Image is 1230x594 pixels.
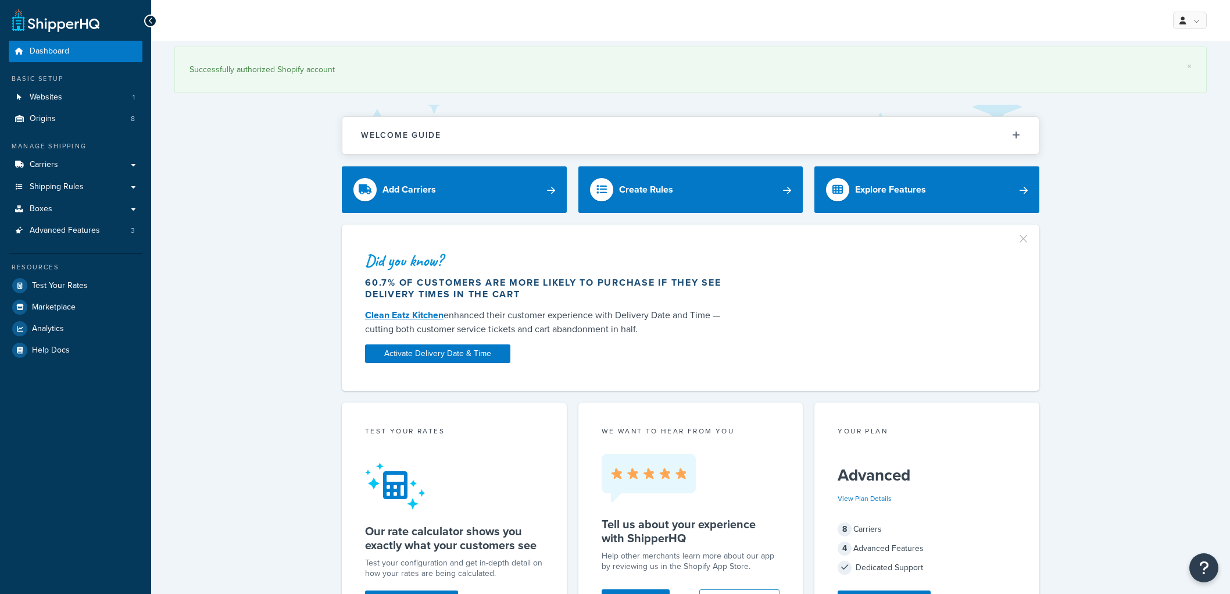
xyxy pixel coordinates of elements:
[602,426,780,436] p: we want to hear from you
[838,493,892,504] a: View Plan Details
[838,426,1016,439] div: Your Plan
[133,93,135,102] span: 1
[30,93,62,102] span: Websites
[30,204,52,214] span: Boxes
[855,182,926,198] div: Explore Features
[9,87,142,108] li: Websites
[32,324,64,334] span: Analytics
[9,41,142,62] a: Dashboard
[9,108,142,130] li: Origins
[602,517,780,545] h5: Tell us about your experience with ShipperHQ
[838,521,1016,538] div: Carriers
[9,297,142,318] a: Marketplace
[9,176,142,198] a: Shipping Rules
[1189,553,1218,582] button: Open Resource Center
[9,275,142,296] a: Test Your Rates
[1187,62,1192,71] a: ×
[32,281,88,291] span: Test Your Rates
[9,198,142,220] a: Boxes
[189,62,1192,78] div: Successfully authorized Shopify account
[30,160,58,170] span: Carriers
[578,166,803,213] a: Create Rules
[838,522,852,536] span: 8
[342,117,1039,154] button: Welcome Guide
[30,182,84,192] span: Shipping Rules
[30,226,100,236] span: Advanced Features
[9,154,142,176] a: Carriers
[838,542,852,556] span: 4
[9,74,142,84] div: Basic Setup
[9,340,142,361] a: Help Docs
[32,346,70,355] span: Help Docs
[382,182,436,198] div: Add Carriers
[9,220,142,241] a: Advanced Features3
[619,182,673,198] div: Create Rules
[342,166,567,213] a: Add Carriers
[365,308,444,322] a: Clean Eatz Kitchen
[365,426,544,439] div: Test your rates
[365,252,732,269] div: Did you know?
[814,166,1039,213] a: Explore Features
[365,524,544,552] h5: Our rate calculator shows you exactly what your customers see
[365,277,732,300] div: 60.7% of customers are more likely to purchase if they see delivery times in the cart
[365,344,510,363] a: Activate Delivery Date & Time
[838,560,1016,576] div: Dedicated Support
[32,303,76,312] span: Marketplace
[9,262,142,272] div: Resources
[131,226,135,236] span: 3
[30,114,56,124] span: Origins
[365,308,732,336] div: enhanced their customer experience with Delivery Date and Time — cutting both customer service ti...
[361,131,441,140] h2: Welcome Guide
[365,558,544,579] div: Test your configuration and get in-depth detail on how your rates are being calculated.
[9,220,142,241] li: Advanced Features
[602,551,780,572] p: Help other merchants learn more about our app by reviewing us in the Shopify App Store.
[838,466,1016,485] h5: Advanced
[131,114,135,124] span: 8
[9,318,142,339] a: Analytics
[9,87,142,108] a: Websites1
[30,47,69,56] span: Dashboard
[9,108,142,130] a: Origins8
[9,141,142,151] div: Manage Shipping
[838,540,1016,557] div: Advanced Features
